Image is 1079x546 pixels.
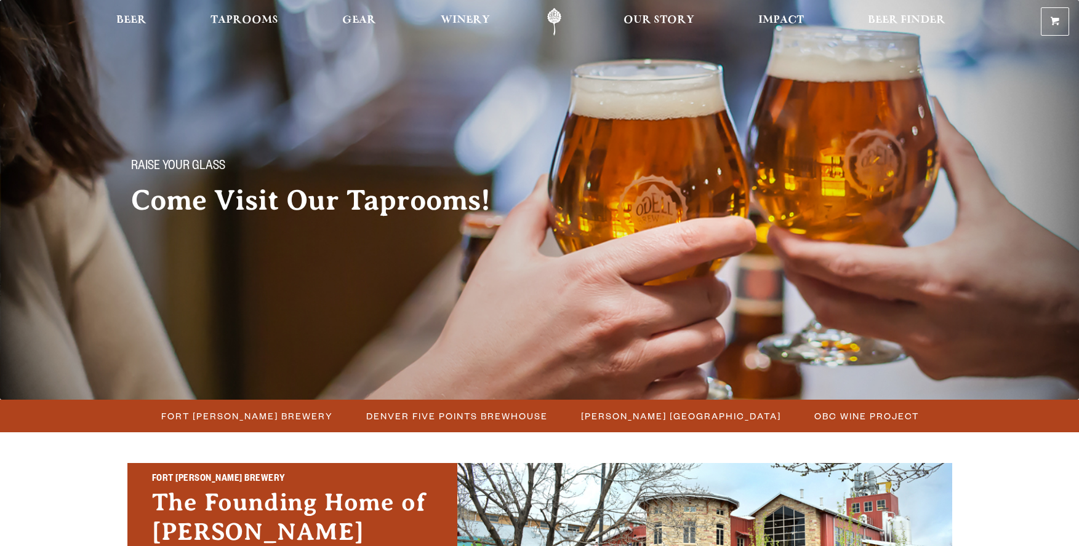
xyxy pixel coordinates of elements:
[860,8,953,36] a: Beer Finder
[366,407,548,425] span: Denver Five Points Brewhouse
[131,159,225,175] span: Raise your glass
[750,8,812,36] a: Impact
[581,407,781,425] span: [PERSON_NAME] [GEOGRAPHIC_DATA]
[161,407,333,425] span: Fort [PERSON_NAME] Brewery
[108,8,154,36] a: Beer
[624,15,694,25] span: Our Story
[116,15,146,25] span: Beer
[433,8,498,36] a: Winery
[616,8,702,36] a: Our Story
[574,407,787,425] a: [PERSON_NAME] [GEOGRAPHIC_DATA]
[758,15,804,25] span: Impact
[342,15,376,25] span: Gear
[154,407,339,425] a: Fort [PERSON_NAME] Brewery
[152,472,433,488] h2: Fort [PERSON_NAME] Brewery
[211,15,278,25] span: Taprooms
[807,407,925,425] a: OBC Wine Project
[531,8,577,36] a: Odell Home
[203,8,286,36] a: Taprooms
[868,15,945,25] span: Beer Finder
[441,15,490,25] span: Winery
[334,8,384,36] a: Gear
[359,407,554,425] a: Denver Five Points Brewhouse
[814,407,919,425] span: OBC Wine Project
[131,185,515,216] h2: Come Visit Our Taprooms!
